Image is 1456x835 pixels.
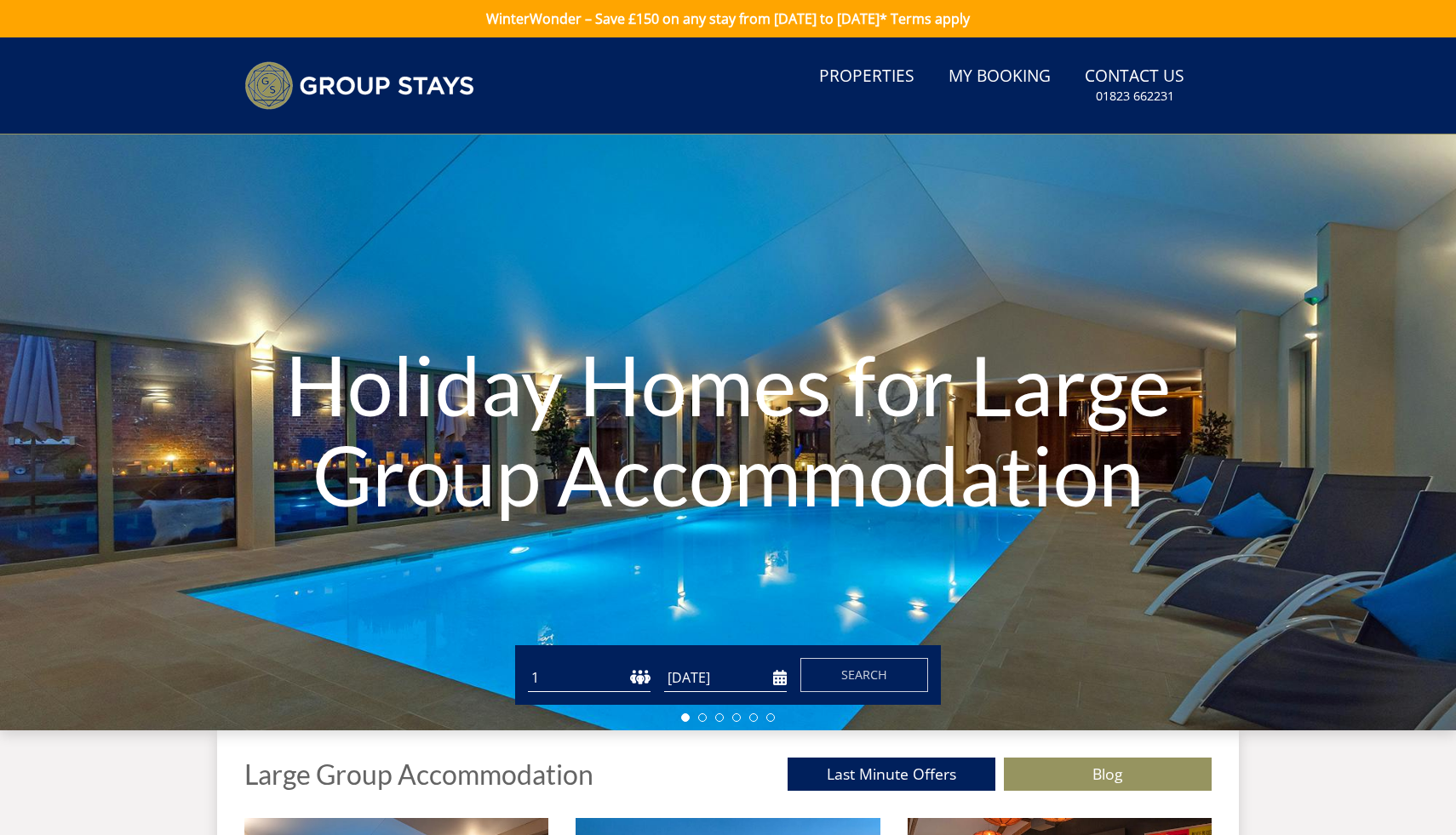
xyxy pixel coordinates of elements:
input: Arrival Date [664,664,787,692]
a: Last Minute Offers [788,758,995,791]
a: My Booking [942,58,1058,96]
span: Search [841,666,887,683]
a: Blog [1004,758,1212,791]
h1: Holiday Homes for Large Group Accommodation [219,306,1238,553]
a: Contact Us01823 662231 [1078,58,1191,113]
button: Search [800,658,928,692]
small: 01823 662231 [1096,88,1174,105]
h1: Large Group Accommodation [244,759,593,789]
img: Group Stays [244,61,474,110]
a: Properties [812,58,921,96]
